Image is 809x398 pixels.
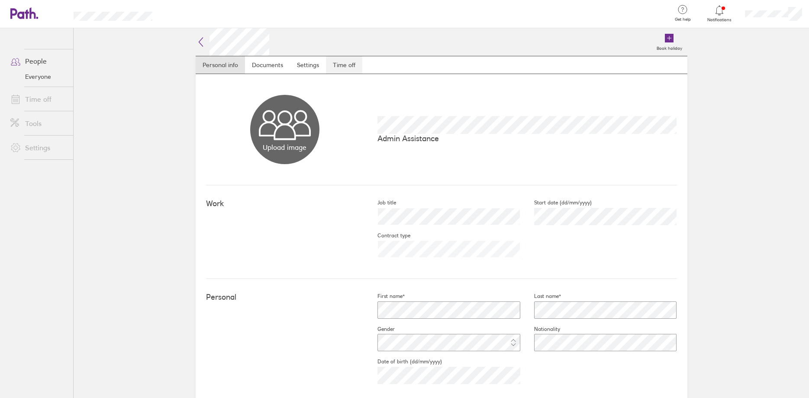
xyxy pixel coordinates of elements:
label: Job title [364,199,396,206]
a: Settings [290,56,326,74]
label: First name* [364,293,405,300]
h4: Personal [206,293,364,302]
span: Get help [669,17,697,22]
a: Notifications [706,4,734,23]
a: Documents [245,56,290,74]
p: Admin Assistance [377,134,677,143]
label: Last name* [520,293,561,300]
a: Time off [3,91,73,108]
label: Start date (dd/mm/yyyy) [520,199,592,206]
a: People [3,52,73,70]
a: Book holiday [651,28,687,56]
a: Personal info [196,56,245,74]
a: Settings [3,139,73,156]
a: Everyone [3,70,73,84]
a: Time off [326,56,362,74]
span: Notifications [706,17,734,23]
label: Contract type [364,232,410,239]
label: Book holiday [651,43,687,51]
label: Date of birth (dd/mm/yyyy) [364,358,442,365]
label: Nationality [520,326,560,333]
label: Gender [364,326,395,333]
h4: Work [206,199,364,208]
a: Tools [3,115,73,132]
